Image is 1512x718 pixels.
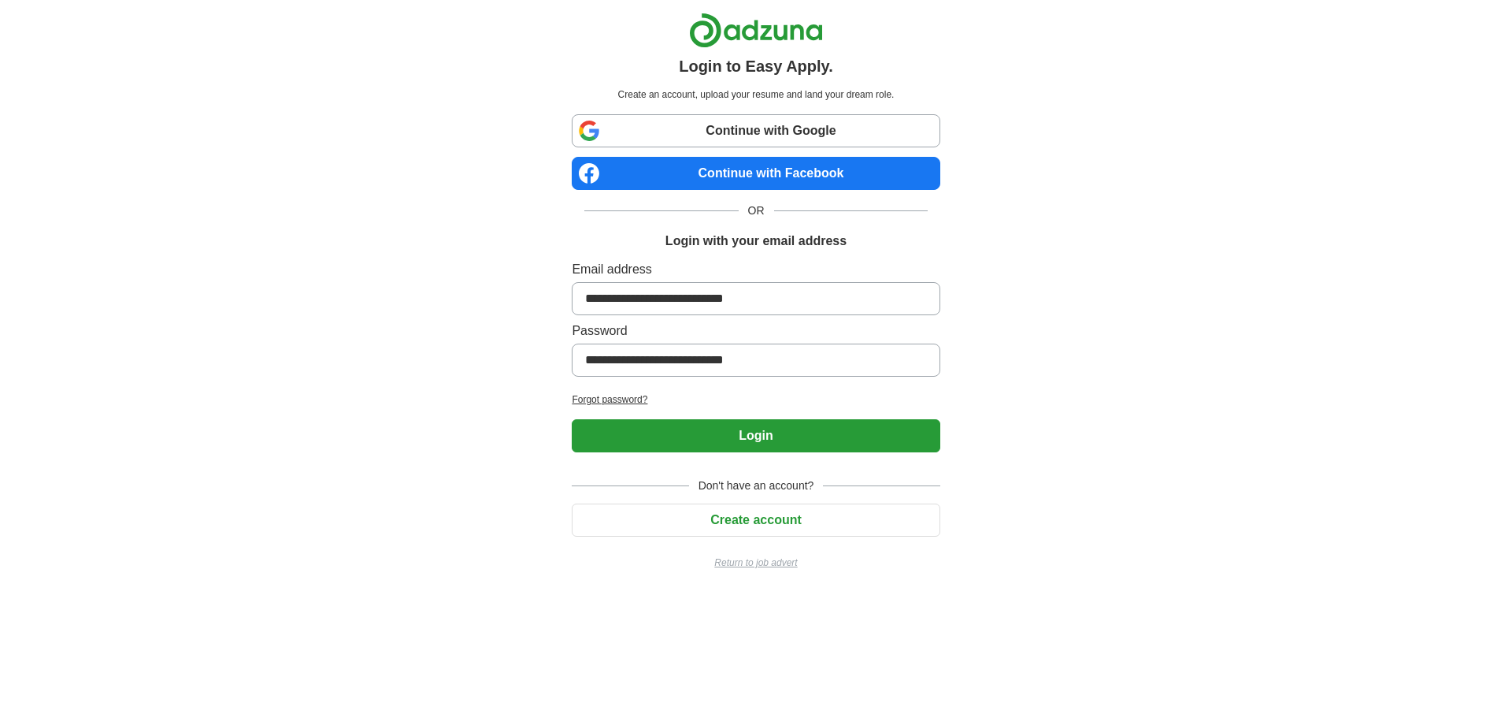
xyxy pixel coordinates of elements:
[572,504,939,537] button: Create account
[689,13,823,48] img: Adzuna logo
[575,87,936,102] p: Create an account, upload your resume and land your dream role.
[679,54,833,78] h1: Login to Easy Apply.
[572,114,939,147] a: Continue with Google
[739,203,774,219] span: OR
[572,322,939,340] label: Password
[572,392,939,407] a: Forgot password?
[665,232,847,251] h1: Login with your email address
[572,556,939,570] a: Return to job advert
[572,157,939,190] a: Continue with Facebook
[572,260,939,279] label: Email address
[572,419,939,452] button: Login
[572,513,939,526] a: Create account
[689,478,824,494] span: Don't have an account?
